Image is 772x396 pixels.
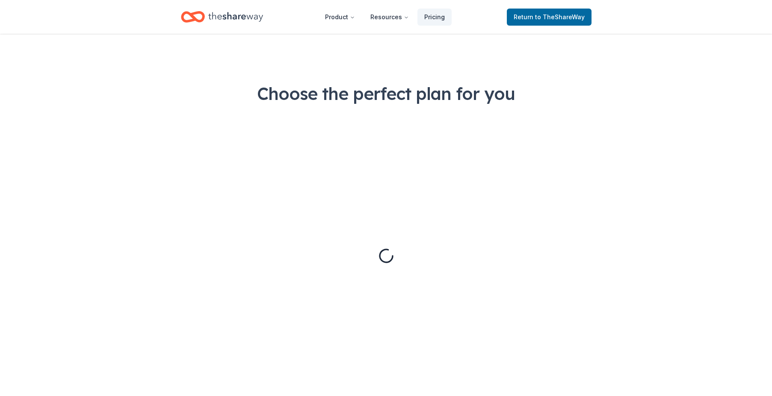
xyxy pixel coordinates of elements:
[181,7,263,27] a: Home
[318,7,452,27] nav: Main
[364,9,416,26] button: Resources
[514,12,585,22] span: Return
[34,82,738,106] h1: Choose the perfect plan for you
[535,13,585,21] span: to TheShareWay
[417,9,452,26] a: Pricing
[507,9,592,26] a: Returnto TheShareWay
[318,9,362,26] button: Product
